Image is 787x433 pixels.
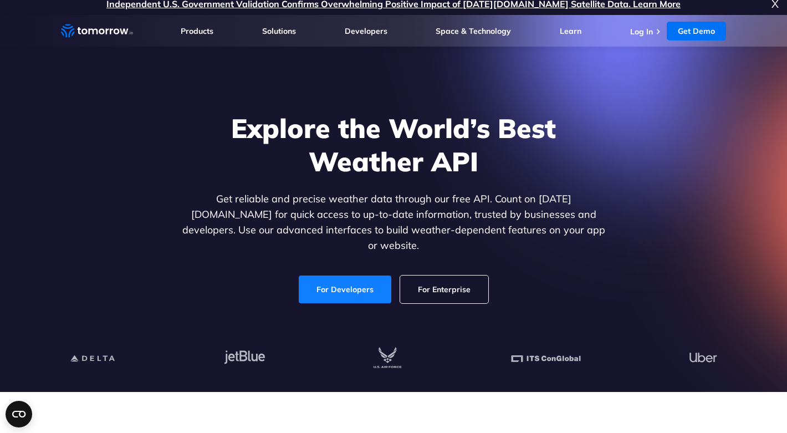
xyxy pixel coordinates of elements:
a: For Enterprise [400,276,488,303]
a: Developers [345,26,387,36]
a: Space & Technology [436,26,511,36]
a: Products [181,26,213,36]
a: For Developers [299,276,391,303]
a: Learn [560,26,581,36]
a: Log In [630,27,653,37]
a: Solutions [262,26,296,36]
button: Open CMP widget [6,401,32,427]
h1: Explore the World’s Best Weather API [180,111,607,178]
p: Get reliable and precise weather data through our free API. Count on [DATE][DOMAIN_NAME] for quic... [180,191,607,253]
a: Get Demo [667,22,726,40]
a: Home link [61,23,133,39]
